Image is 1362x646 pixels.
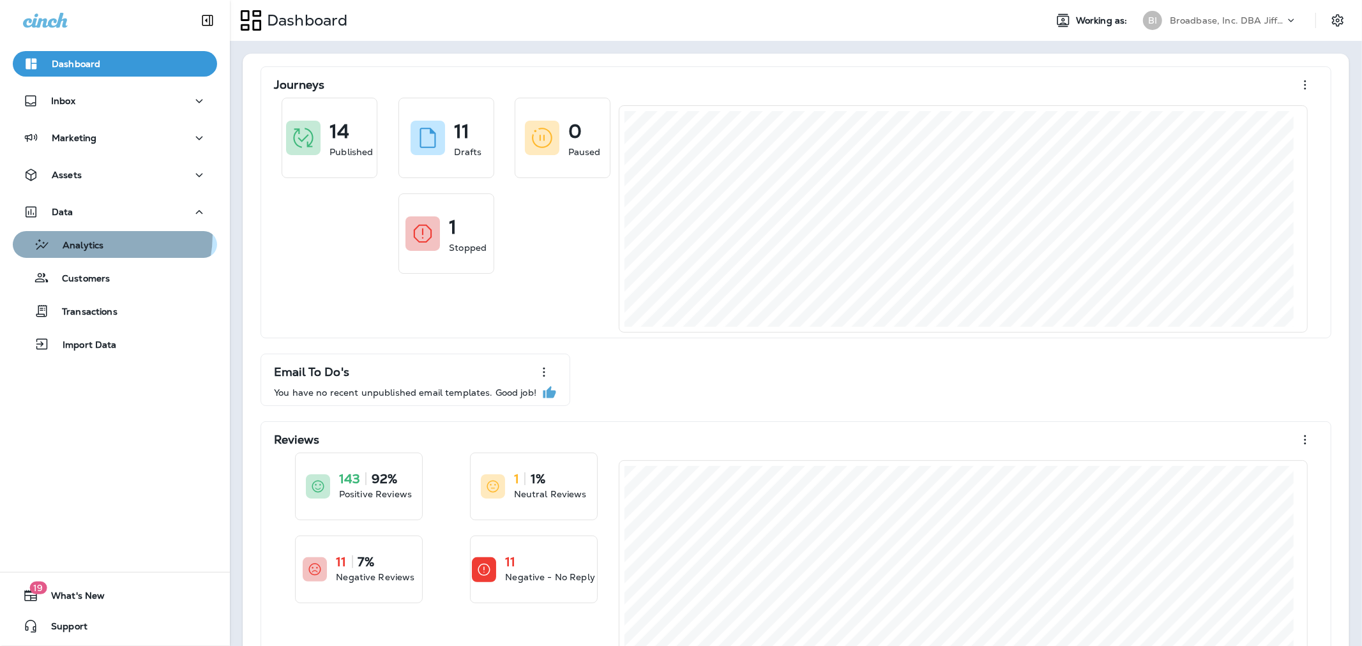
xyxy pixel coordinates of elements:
[372,472,397,485] p: 92%
[454,146,482,158] p: Drafts
[1170,15,1285,26] p: Broadbase, Inc. DBA Jiffy Lube
[38,590,105,606] span: What's New
[13,199,217,225] button: Data
[514,488,587,500] p: Neutral Reviews
[274,366,349,379] p: Email To Do's
[52,207,73,217] p: Data
[49,306,117,319] p: Transactions
[449,241,487,254] p: Stopped
[13,51,217,77] button: Dashboard
[1326,9,1349,32] button: Settings
[190,8,225,33] button: Collapse Sidebar
[13,583,217,608] button: 19What's New
[13,264,217,291] button: Customers
[505,571,595,583] p: Negative - No Reply
[568,125,582,138] p: 0
[329,125,349,138] p: 14
[274,433,319,446] p: Reviews
[13,125,217,151] button: Marketing
[336,555,346,568] p: 11
[13,231,217,258] button: Analytics
[274,79,324,91] p: Journeys
[449,221,457,234] p: 1
[1143,11,1162,30] div: BI
[52,133,96,143] p: Marketing
[13,331,217,357] button: Import Data
[13,162,217,188] button: Assets
[274,387,536,398] p: You have no recent unpublished email templates. Good job!
[52,59,100,69] p: Dashboard
[50,340,117,352] p: Import Data
[514,472,519,485] p: 1
[38,621,87,636] span: Support
[13,613,217,639] button: Support
[1076,15,1130,26] span: Working as:
[568,146,601,158] p: Paused
[52,170,82,180] p: Assets
[358,555,374,568] p: 7%
[29,582,47,594] span: 19
[339,472,360,485] p: 143
[49,273,110,285] p: Customers
[13,88,217,114] button: Inbox
[50,240,103,252] p: Analytics
[454,125,469,138] p: 11
[329,146,373,158] p: Published
[531,472,545,485] p: 1%
[13,297,217,324] button: Transactions
[262,11,347,30] p: Dashboard
[505,555,515,568] p: 11
[336,571,414,583] p: Negative Reviews
[51,96,75,106] p: Inbox
[339,488,412,500] p: Positive Reviews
